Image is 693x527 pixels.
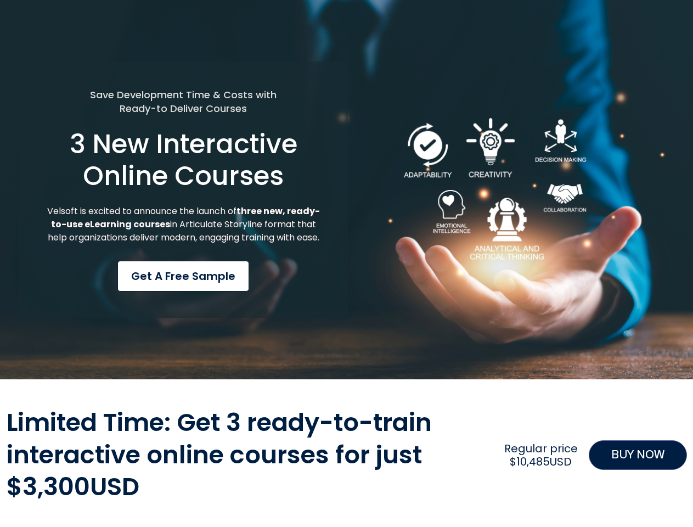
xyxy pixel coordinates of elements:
a: BUY NOW [589,440,687,470]
p: Velsoft is excited to announce the launch of in Articulate Storyline format that help organizatio... [46,205,322,244]
h5: Save Development Time & Costs with Ready-to Deliver Courses [46,88,322,115]
a: Get a Free Sample [117,261,249,291]
h2: Limited Time: Get 3 ready-to-train interactive online courses for just $3,300USD [7,407,494,503]
strong: three new, ready-to-use eLearning courses [51,205,320,231]
h1: 3 New Interactive Online Courses [46,128,322,192]
span: Get a Free Sample [131,268,235,284]
h2: Regular price $10,485USD [499,442,583,468]
span: BUY NOW [611,446,664,464]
